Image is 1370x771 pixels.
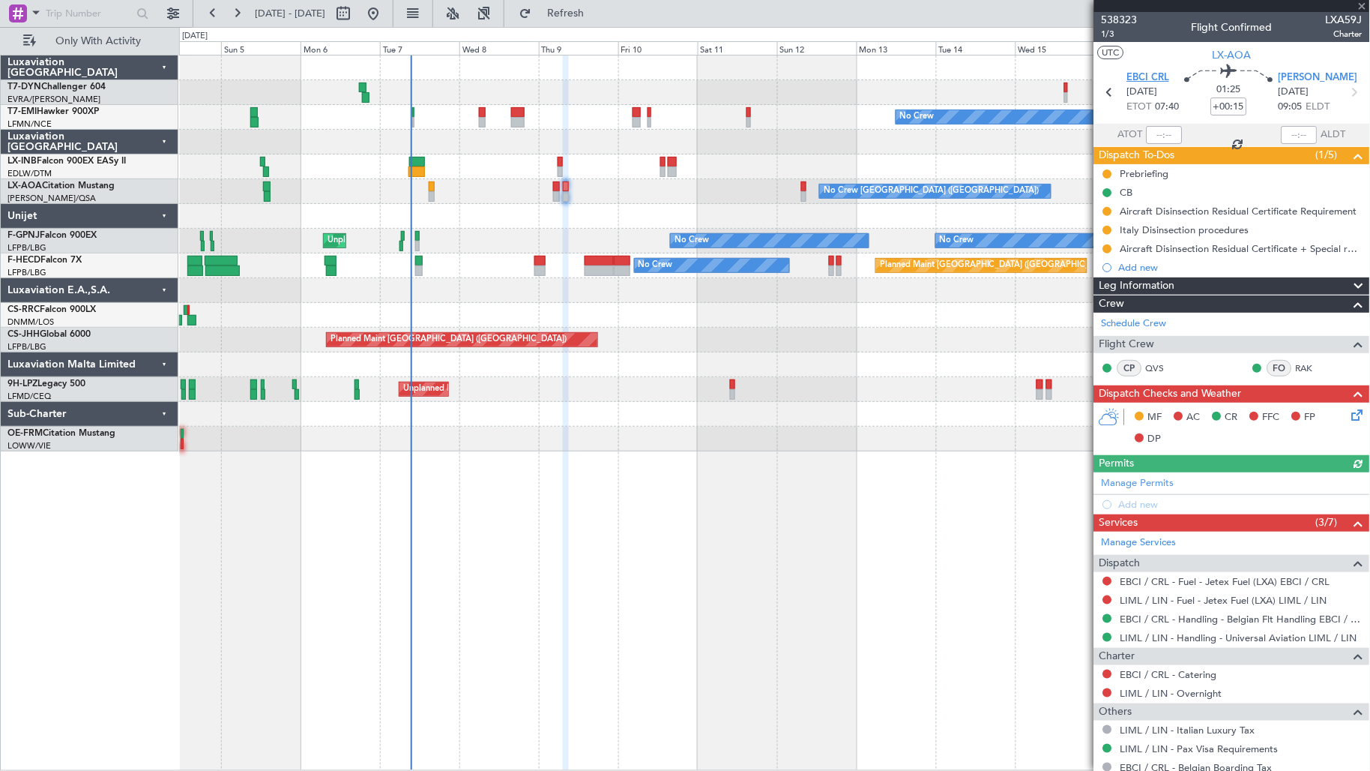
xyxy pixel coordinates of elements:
a: F-HECDFalcon 7X [7,256,82,265]
span: Leg Information [1099,277,1175,295]
a: LIML / LIN - Italian Luxury Tax [1120,724,1255,736]
span: Services [1099,514,1138,532]
a: [PERSON_NAME]/QSA [7,193,96,204]
span: Crew [1099,295,1125,313]
a: EDLW/DTM [7,168,52,179]
input: Trip Number [46,2,132,25]
span: AC [1187,410,1201,425]
div: Planned Maint [GEOGRAPHIC_DATA] ([GEOGRAPHIC_DATA]) [880,254,1116,277]
div: Tue 7 [380,41,459,55]
div: Sat 4 [142,41,221,55]
a: RAK [1296,361,1330,375]
span: 09:05 [1279,100,1303,115]
span: CS-JHH [7,330,40,339]
button: Refresh [512,1,602,25]
span: Charter [1326,28,1363,40]
div: Planned Maint [GEOGRAPHIC_DATA] ([GEOGRAPHIC_DATA]) [331,328,567,351]
div: Wed 8 [459,41,539,55]
div: Mon 6 [301,41,380,55]
span: CR [1225,410,1238,425]
a: LIML / LIN - Handling - Universal Aviation LIML / LIN [1120,631,1357,644]
span: EBCI CRL [1127,70,1170,85]
a: Schedule Crew [1102,316,1167,331]
span: Charter [1099,648,1135,665]
button: Only With Activity [16,29,163,53]
span: LXA59J [1326,12,1363,28]
div: No Crew [675,229,709,252]
span: (1/5) [1316,147,1338,163]
a: CS-RRCFalcon 900LX [7,305,96,314]
div: Prebriefing [1120,167,1169,180]
div: Mon 13 [857,41,936,55]
div: Flight Confirmed [1192,20,1273,36]
span: Dispatch To-Dos [1099,147,1175,164]
a: DNMM/LOS [7,316,54,328]
a: LOWW/VIE [7,440,51,451]
a: EVRA/[PERSON_NAME] [7,94,100,105]
div: Unplanned Maint Nice ([GEOGRAPHIC_DATA]) [403,378,581,400]
div: Italy Disinsection procedures [1120,223,1249,236]
a: LIML / LIN - Overnight [1120,687,1222,700]
a: CS-JHHGlobal 6000 [7,330,91,339]
a: F-GPNJFalcon 900EX [7,231,97,240]
span: LX-INB [7,157,37,166]
a: LX-INBFalcon 900EX EASy II [7,157,126,166]
a: EBCI / CRL - Handling - Belgian Flt Handling EBCI / CRL [1120,613,1363,625]
button: UTC [1098,46,1124,59]
a: LFMD/CEQ [7,391,51,402]
div: Sun 12 [777,41,857,55]
span: F-GPNJ [7,231,40,240]
span: ALDT [1321,127,1346,142]
span: 1/3 [1102,28,1138,40]
a: Manage Services [1102,535,1177,550]
span: [PERSON_NAME] [1279,70,1358,85]
span: LX-AOA [1213,47,1252,63]
div: CB [1120,186,1133,199]
div: Aircraft Disinsection Residual Certificate + Special request [1120,242,1363,255]
span: Others [1099,703,1132,721]
span: T7-DYN [7,82,41,91]
span: Dispatch [1099,555,1141,572]
span: (3/7) [1316,514,1338,530]
a: LIML / LIN - Fuel - Jetex Fuel (LXA) LIML / LIN [1120,594,1327,607]
span: 9H-LPZ [7,379,37,388]
a: LIML / LIN - Pax Visa Requirements [1120,742,1279,755]
a: 9H-LPZLegacy 500 [7,379,85,388]
div: Sat 11 [698,41,777,55]
span: F-HECD [7,256,40,265]
a: LFMN/NCE [7,118,52,130]
a: OE-FRMCitation Mustang [7,429,115,438]
span: Only With Activity [39,36,158,46]
div: CP [1117,360,1142,376]
span: [DATE] - [DATE] [255,7,325,20]
a: EBCI / CRL - Catering [1120,668,1217,681]
div: Tue 14 [936,41,1016,55]
span: MF [1148,410,1162,425]
div: Unplanned Maint [GEOGRAPHIC_DATA] ([GEOGRAPHIC_DATA]) [328,229,574,252]
div: Thu 9 [539,41,618,55]
div: Aircraft Disinsection Residual Certificate Requirement [1120,205,1357,217]
span: T7-EMI [7,107,37,116]
span: OE-FRM [7,429,43,438]
div: No Crew [639,254,673,277]
div: No Crew [900,106,935,128]
a: EBCI / CRL - Fuel - Jetex Fuel (LXA) EBCI / CRL [1120,575,1330,588]
a: QVS [1146,361,1180,375]
div: Add new [1119,261,1363,274]
div: [DATE] [182,30,208,43]
a: LFPB/LBG [7,242,46,253]
span: Refresh [534,8,597,19]
span: [DATE] [1279,85,1309,100]
span: 538323 [1102,12,1138,28]
a: LX-AOACitation Mustang [7,181,115,190]
a: T7-EMIHawker 900XP [7,107,99,116]
div: FO [1267,360,1292,376]
span: FP [1305,410,1316,425]
a: LFPB/LBG [7,267,46,278]
div: Sun 5 [221,41,301,55]
div: Fri 10 [618,41,698,55]
a: LFPB/LBG [7,341,46,352]
span: 01:25 [1217,82,1241,97]
a: T7-DYNChallenger 604 [7,82,106,91]
span: [DATE] [1127,85,1158,100]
